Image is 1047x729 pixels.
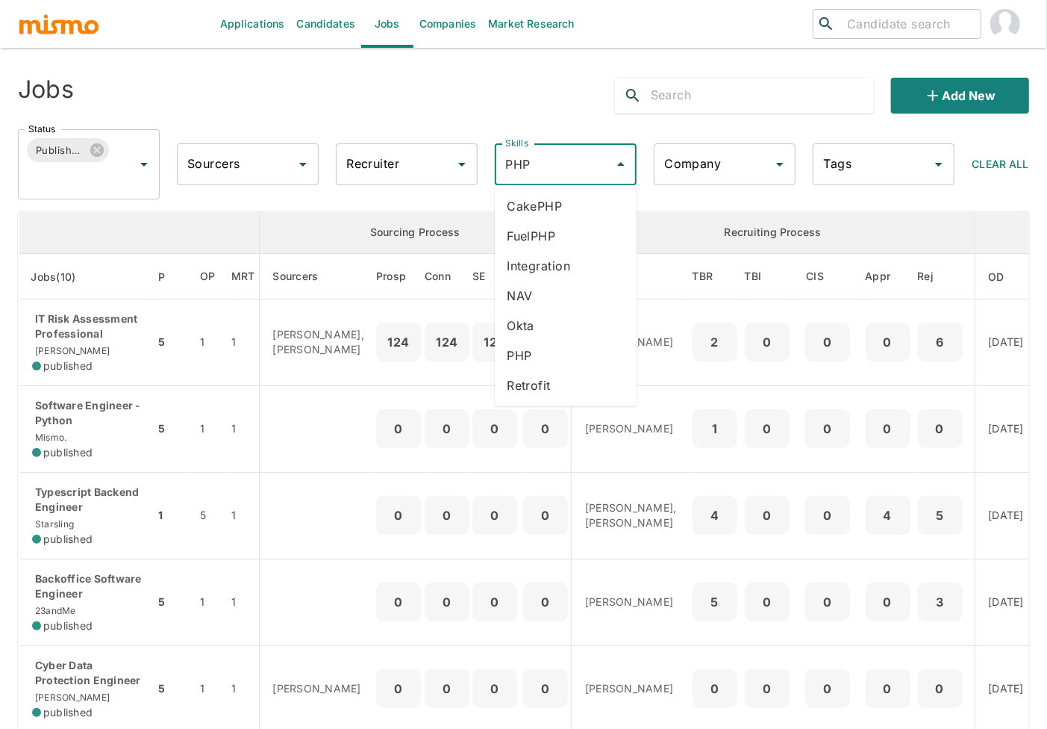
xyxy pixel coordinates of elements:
[228,559,259,645] td: 1
[914,254,975,300] th: Rejected
[698,332,731,353] p: 2
[751,678,784,699] p: 0
[32,605,76,616] span: 23andMe
[431,678,463,699] p: 0
[811,678,844,699] p: 0
[495,251,637,281] li: Integration
[698,592,731,612] p: 5
[478,332,511,353] p: 124
[154,472,188,559] td: 1
[154,559,188,645] td: 5
[478,678,511,699] p: 0
[862,254,914,300] th: Approved
[975,254,1036,300] th: Onboarding Date
[27,138,109,162] div: Published
[32,692,110,703] span: [PERSON_NAME]
[43,445,93,460] span: published
[259,254,376,300] th: Sourcers
[872,418,904,439] p: 0
[924,332,957,353] p: 6
[32,518,74,530] span: Starsling
[188,254,228,300] th: Open Positions
[975,300,1036,386] td: [DATE]
[495,191,637,221] li: CakePHP
[188,559,228,645] td: 1
[228,254,259,300] th: Market Research Total
[154,254,188,300] th: Priority
[425,254,469,300] th: Connections
[924,678,957,699] p: 0
[698,418,731,439] p: 1
[495,221,637,251] li: FuelPHP
[43,705,93,720] span: published
[158,268,184,286] span: P
[478,592,511,612] p: 0
[18,75,74,105] h4: Jobs
[975,559,1036,645] td: [DATE]
[382,332,415,353] p: 124
[28,122,55,135] label: Status
[989,268,1025,286] span: OD
[188,472,228,559] td: 5
[751,592,784,612] p: 0
[495,370,637,400] li: Retrofit
[872,505,904,526] p: 4
[27,142,93,159] span: Published
[924,592,957,612] p: 3
[872,332,904,353] p: 0
[975,472,1036,559] td: [DATE]
[382,592,415,612] p: 0
[43,618,93,633] span: published
[382,678,415,699] p: 0
[698,505,731,526] p: 4
[572,211,975,254] th: Recruiting Process
[32,398,143,428] p: Software Engineer - Python
[972,158,1029,170] span: Clear All
[43,532,93,547] span: published
[924,418,957,439] p: 0
[273,681,365,696] p: [PERSON_NAME]
[32,432,67,443] span: Mismo.
[431,505,463,526] p: 0
[478,505,511,526] p: 0
[872,592,904,612] p: 0
[990,9,1020,39] img: Carmen Vilachá
[32,485,143,515] p: Typescript Backend Engineer
[18,13,100,35] img: logo
[529,418,562,439] p: 0
[32,311,143,341] p: IT Risk Assessment Professional
[505,137,528,149] label: Skills
[811,592,844,612] p: 0
[529,592,562,612] p: 0
[651,84,874,108] input: Search
[698,678,731,699] p: 0
[615,78,651,114] button: search
[495,281,637,311] li: NAV
[751,418,784,439] p: 0
[610,154,631,175] button: Close
[585,595,677,609] p: [PERSON_NAME]
[585,681,677,696] p: [PERSON_NAME]
[188,385,228,472] td: 1
[451,154,472,175] button: Open
[154,300,188,386] td: 5
[478,418,511,439] p: 0
[751,332,784,353] p: 0
[43,359,93,373] span: published
[891,78,1029,114] button: Add new
[228,385,259,472] td: 1
[31,268,96,286] span: Jobs(10)
[975,385,1036,472] td: [DATE]
[495,341,637,370] li: PHP
[431,332,463,353] p: 124
[841,13,975,34] input: Candidate search
[811,505,844,526] p: 0
[811,418,844,439] p: 0
[228,472,259,559] td: 1
[188,300,228,386] td: 1
[154,385,188,472] td: 5
[431,418,463,439] p: 0
[382,418,415,439] p: 0
[134,154,154,175] button: Open
[32,345,110,356] span: [PERSON_NAME]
